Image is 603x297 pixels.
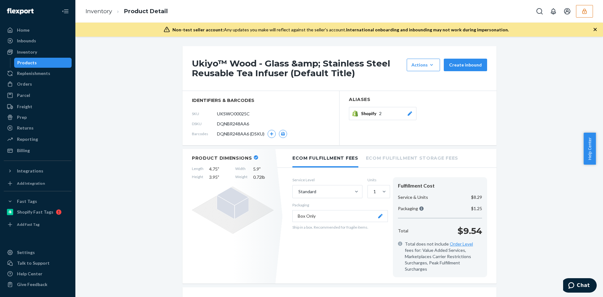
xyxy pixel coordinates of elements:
[4,112,72,122] a: Prep
[17,260,50,266] div: Talk to Support
[192,174,204,180] span: Height
[192,111,217,116] span: SKU
[407,59,440,71] button: Actions
[192,97,330,103] span: identifiers & barcodes
[298,188,316,195] div: Standard
[17,49,37,55] div: Inventory
[4,90,72,100] a: Parcel
[235,174,247,180] span: Weight
[349,97,487,102] h2: Aliases
[192,59,404,78] h1: Ukiyo™ Wood - Glass &amp; Stainless Steel Reusable Tea Infuser (Default Title)
[7,8,34,14] img: Flexport logo
[14,58,72,68] a: Products
[209,166,230,172] span: 4.75
[217,131,264,137] span: DQNBR248AA6 (DSKU)
[17,60,37,66] div: Products
[17,92,30,98] div: Parcel
[217,121,249,127] span: DQNBR248AA6
[172,27,224,32] span: Non-test seller account:
[563,278,597,294] iframe: Opens a widget where you can chat to one of our agents
[17,209,53,215] div: Shopify Fast Tags
[259,166,261,172] span: "
[292,210,388,222] button: Box Only
[4,220,72,230] a: Add Fast Tag
[4,36,72,46] a: Inbounds
[17,198,37,204] div: Fast Tags
[373,188,376,195] div: 1
[59,5,72,18] button: Close Navigation
[4,279,72,289] button: Give Feedback
[85,8,112,15] a: Inventory
[253,166,274,172] span: 5.9
[192,155,252,161] h2: Product Dimensions
[444,59,487,71] button: Create inbound
[4,68,72,78] a: Replenishments
[124,8,168,15] a: Product Detail
[4,269,72,279] a: Help Center
[561,5,573,18] button: Open account menu
[17,38,36,44] div: Inbounds
[349,107,416,120] button: Shopify2
[4,146,72,156] a: Billing
[4,123,72,133] a: Returns
[366,149,458,166] li: Ecom Fulfillment Storage Fees
[17,70,50,77] div: Replenishments
[4,166,72,176] button: Integrations
[292,149,358,167] li: Ecom Fulfillment Fees
[17,281,47,288] div: Give Feedback
[367,177,388,183] label: Units
[471,205,482,212] p: $1.25
[379,110,382,117] span: 2
[292,177,362,183] label: Service Level
[209,174,230,180] span: 3.95
[4,25,72,35] a: Home
[17,125,34,131] div: Returns
[17,147,30,154] div: Billing
[346,27,509,32] span: International onboarding and inbounding may not work during impersonation.
[17,103,32,110] div: Freight
[17,168,43,174] div: Integrations
[398,205,424,212] p: Packaging
[80,2,173,21] ol: breadcrumbs
[4,196,72,206] button: Fast Tags
[292,225,388,230] p: Ship in a box. Recommended for fragile items.
[450,241,473,247] a: Order Level
[4,134,72,144] a: Reporting
[4,47,72,57] a: Inventory
[17,222,40,227] div: Add Fast Tag
[361,110,379,117] span: Shopify
[398,194,428,200] p: Service & Units
[192,121,217,126] span: DSKU
[218,174,219,180] span: "
[4,178,72,188] a: Add Integration
[292,202,388,208] p: Packaging
[398,182,482,189] div: Fulfillment Cost
[17,249,35,256] div: Settings
[17,271,42,277] div: Help Center
[17,136,38,142] div: Reporting
[17,81,32,87] div: Orders
[533,5,546,18] button: Open Search Box
[4,79,72,89] a: Orders
[253,174,274,180] span: 0.72 lb
[411,62,435,68] div: Actions
[398,228,408,234] p: Total
[4,247,72,257] a: Settings
[4,207,72,217] a: Shopify Fast Tags
[584,133,596,165] button: Help Center
[218,166,219,172] span: "
[192,166,204,172] span: Length
[471,194,482,200] p: $8.29
[4,102,72,112] a: Freight
[17,181,45,186] div: Add Integration
[405,241,482,272] span: Total does not include fees for: Value Added Services, Marketplaces Carrier Restrictions Surcharg...
[4,258,72,268] button: Talk to Support
[192,131,217,136] span: Barcodes
[547,5,560,18] button: Open notifications
[458,225,482,237] p: $9.54
[17,114,27,120] div: Prep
